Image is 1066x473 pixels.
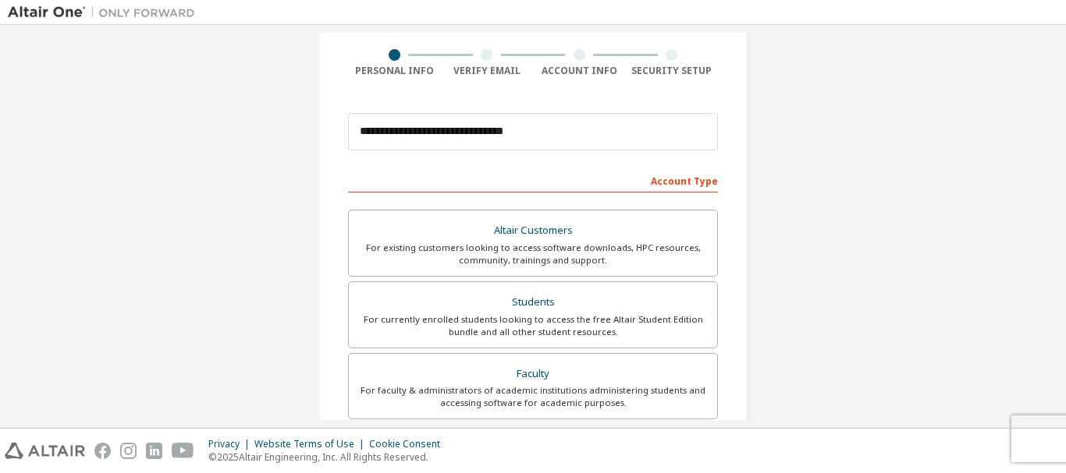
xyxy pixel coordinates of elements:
[348,168,718,192] div: Account Type
[120,443,137,459] img: instagram.svg
[358,313,708,338] div: For currently enrolled students looking to access the free Altair Student Edition bundle and all ...
[369,438,449,450] div: Cookie Consent
[533,65,626,77] div: Account Info
[358,384,708,409] div: For faculty & administrators of academic institutions administering students and accessing softwa...
[146,443,162,459] img: linkedin.svg
[208,450,449,464] p: © 2025 Altair Engineering, Inc. All Rights Reserved.
[358,242,708,267] div: For existing customers looking to access software downloads, HPC resources, community, trainings ...
[8,5,203,20] img: Altair One
[441,65,534,77] div: Verify Email
[358,363,708,385] div: Faculty
[358,291,708,313] div: Students
[254,438,369,450] div: Website Terms of Use
[172,443,194,459] img: youtube.svg
[626,65,719,77] div: Security Setup
[94,443,111,459] img: facebook.svg
[5,443,85,459] img: altair_logo.svg
[348,65,441,77] div: Personal Info
[358,220,708,242] div: Altair Customers
[208,438,254,450] div: Privacy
